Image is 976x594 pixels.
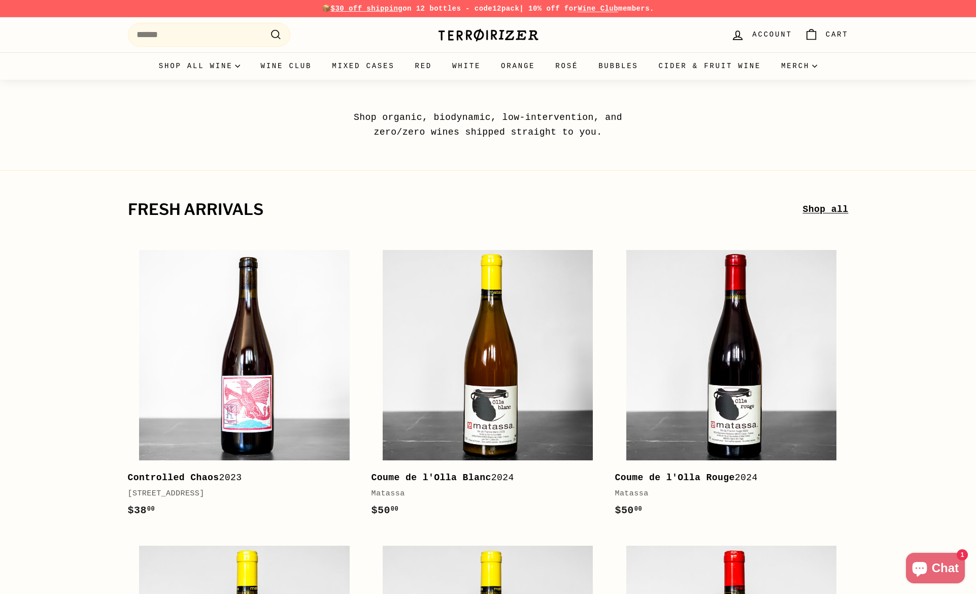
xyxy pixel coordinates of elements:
a: Shop all [802,202,848,217]
a: White [442,52,491,80]
div: [STREET_ADDRESS] [128,488,351,500]
summary: Shop all wine [149,52,251,80]
div: 2024 [371,471,594,485]
div: Matassa [615,488,838,500]
a: Wine Club [578,5,618,13]
span: $50 [615,505,642,516]
span: $38 [128,505,155,516]
p: 📦 on 12 bottles - code | 10% off for members. [128,3,849,14]
div: Primary [108,52,869,80]
a: Mixed Cases [322,52,405,80]
div: Matassa [371,488,594,500]
sup: 00 [391,506,398,513]
div: 2024 [615,471,838,485]
b: Coume de l'Olla Rouge [615,473,734,483]
strong: 12pack [492,5,519,13]
a: Bubbles [588,52,648,80]
b: Controlled Chaos [128,473,219,483]
p: Shop organic, biodynamic, low-intervention, and zero/zero wines shipped straight to you. [331,110,646,140]
inbox-online-store-chat: Shopify online store chat [903,553,968,586]
span: $30 off shipping [331,5,403,13]
a: Account [725,20,798,50]
sup: 00 [634,506,642,513]
a: Cart [798,20,855,50]
summary: Merch [771,52,827,80]
a: Cider & Fruit Wine [649,52,771,80]
a: Controlled Chaos2023[STREET_ADDRESS] [128,238,361,529]
a: Coume de l'Olla Blanc2024Matassa [371,238,604,529]
a: Red [405,52,442,80]
div: 2023 [128,471,351,485]
a: Orange [491,52,545,80]
span: Cart [826,29,849,40]
a: Coume de l'Olla Rouge2024Matassa [615,238,848,529]
span: $50 [371,505,398,516]
a: Rosé [545,52,588,80]
h2: fresh arrivals [128,201,803,218]
a: Wine Club [250,52,322,80]
sup: 00 [147,506,155,513]
b: Coume de l'Olla Blanc [371,473,491,483]
span: Account [752,29,792,40]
